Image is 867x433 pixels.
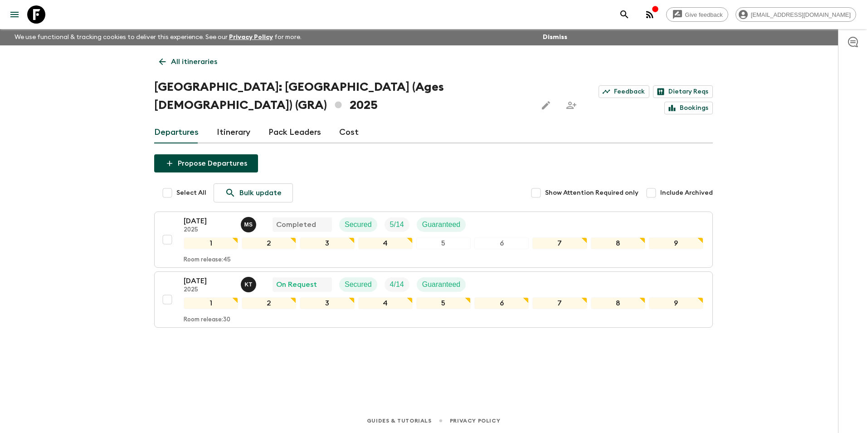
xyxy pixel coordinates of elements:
[184,237,238,249] div: 1
[541,31,570,44] button: Dismiss
[339,277,377,292] div: Secured
[735,7,856,22] div: [EMAIL_ADDRESS][DOMAIN_NAME]
[385,217,409,232] div: Trip Fill
[532,297,587,309] div: 7
[339,217,377,232] div: Secured
[184,286,234,294] p: 2025
[217,122,250,143] a: Itinerary
[562,96,580,114] span: Share this itinerary
[653,85,713,98] a: Dietary Reqs
[416,237,471,249] div: 5
[680,11,728,18] span: Give feedback
[450,416,500,426] a: Privacy Policy
[241,280,258,287] span: Kostantinos Tsaousis
[184,216,234,226] p: [DATE]
[184,297,238,309] div: 1
[276,219,316,230] p: Completed
[390,219,404,230] p: 5 / 14
[474,237,529,249] div: 6
[241,220,258,227] span: Magda Sotiriadis
[11,29,305,45] p: We use functional & tracking cookies to deliver this experience. See our for more.
[666,7,728,22] a: Give feedback
[591,297,645,309] div: 8
[154,53,222,71] a: All itineraries
[184,316,230,324] p: Room release: 30
[664,102,713,114] a: Bookings
[390,279,404,290] p: 4 / 14
[339,122,359,143] a: Cost
[385,277,409,292] div: Trip Fill
[176,188,206,197] span: Select All
[184,276,234,286] p: [DATE]
[416,297,471,309] div: 5
[276,279,317,290] p: On Request
[241,277,258,292] button: KT
[214,183,293,202] a: Bulk update
[532,237,587,249] div: 7
[154,78,530,114] h1: [GEOGRAPHIC_DATA]: [GEOGRAPHIC_DATA] (Ages [DEMOGRAPHIC_DATA]) (GRA) 2025
[422,219,461,230] p: Guaranteed
[746,11,856,18] span: [EMAIL_ADDRESS][DOMAIN_NAME]
[615,5,633,24] button: search adventures
[545,188,638,197] span: Show Attention Required only
[591,237,645,249] div: 8
[474,297,529,309] div: 6
[154,212,713,268] button: [DATE]2025Magda SotiriadisCompletedSecuredTrip FillGuaranteed123456789Room release:45
[242,237,296,249] div: 2
[345,279,372,290] p: Secured
[5,5,24,24] button: menu
[367,416,432,426] a: Guides & Tutorials
[422,279,461,290] p: Guaranteed
[239,187,282,198] p: Bulk update
[649,297,703,309] div: 9
[229,34,273,40] a: Privacy Policy
[268,122,321,143] a: Pack Leaders
[244,281,252,288] p: K T
[300,297,354,309] div: 3
[300,237,354,249] div: 3
[184,226,234,234] p: 2025
[345,219,372,230] p: Secured
[358,237,413,249] div: 4
[171,56,217,67] p: All itineraries
[184,256,231,264] p: Room release: 45
[358,297,413,309] div: 4
[154,154,258,172] button: Propose Departures
[660,188,713,197] span: Include Archived
[242,297,296,309] div: 2
[154,271,713,328] button: [DATE]2025Kostantinos TsaousisOn RequestSecuredTrip FillGuaranteed123456789Room release:30
[537,96,555,114] button: Edit this itinerary
[599,85,649,98] a: Feedback
[649,237,703,249] div: 9
[154,122,199,143] a: Departures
